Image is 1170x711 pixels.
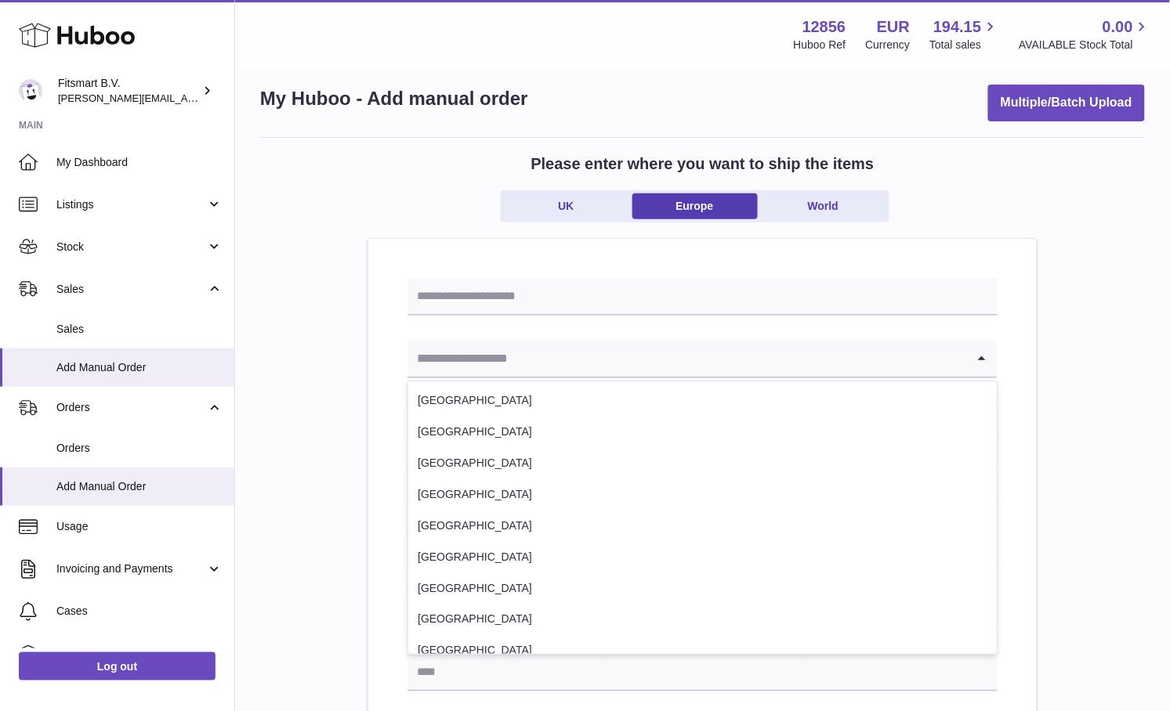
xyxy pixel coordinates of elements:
[1019,16,1151,52] a: 0.00 AVAILABLE Stock Total
[408,341,966,377] input: Search for option
[56,479,223,494] span: Add Manual Order
[56,197,206,212] span: Listings
[56,561,206,576] span: Invoicing and Payments
[632,193,758,219] a: Europe
[408,341,998,378] div: Search for option
[260,86,528,111] h1: My Huboo - Add manual order
[58,76,199,106] div: Fitsmart B.V.
[761,193,886,219] a: World
[929,38,999,52] span: Total sales
[19,652,216,680] a: Log out
[877,16,910,38] strong: EUR
[56,519,223,534] span: Usage
[929,16,999,52] a: 194.15 Total sales
[19,79,42,103] img: jonathan@leaderoo.com
[56,360,223,375] span: Add Manual Order
[504,193,629,219] a: UK
[56,400,206,415] span: Orders
[866,38,911,52] div: Currency
[56,604,223,619] span: Cases
[1103,16,1133,38] span: 0.00
[56,322,223,337] span: Sales
[56,646,223,661] span: Channels
[58,92,314,104] span: [PERSON_NAME][EMAIL_ADDRESS][DOMAIN_NAME]
[56,240,206,254] span: Stock
[933,16,981,38] span: 194.15
[56,155,223,170] span: My Dashboard
[802,16,846,38] strong: 12856
[794,38,846,52] div: Huboo Ref
[56,441,223,456] span: Orders
[988,85,1145,121] button: Multiple/Batch Upload
[531,153,875,175] h2: Please enter where you want to ship the items
[56,282,206,297] span: Sales
[1019,38,1151,52] span: AVAILABLE Stock Total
